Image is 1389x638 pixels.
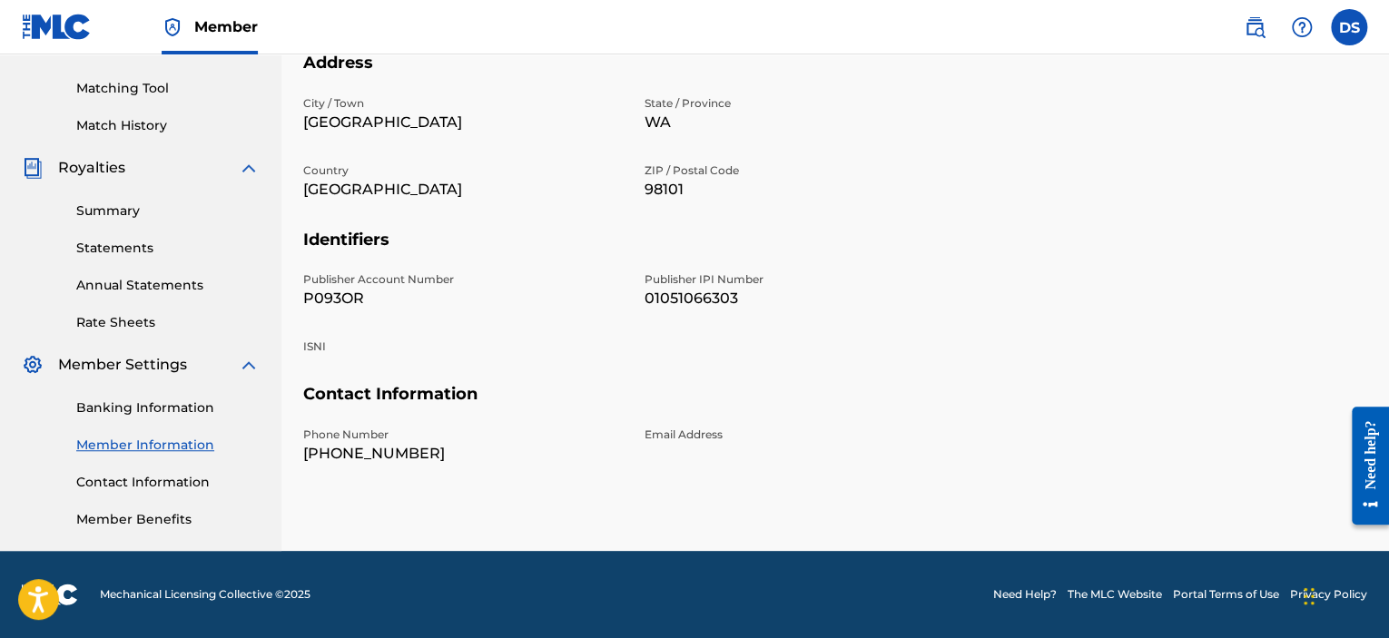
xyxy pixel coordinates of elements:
[1304,569,1315,623] div: Ziehen
[645,427,964,443] p: Email Address
[76,436,260,455] a: Member Information
[1298,551,1389,638] div: Chat-Widget
[76,116,260,135] a: Match History
[1298,551,1389,638] iframe: Chat Widget
[303,179,623,201] p: [GEOGRAPHIC_DATA]
[303,112,623,133] p: [GEOGRAPHIC_DATA]
[303,288,623,309] p: P093OR
[76,201,260,221] a: Summary
[76,239,260,258] a: Statements
[76,510,260,529] a: Member Benefits
[303,443,623,465] p: [PHONE_NUMBER]
[303,427,623,443] p: Phone Number
[1290,586,1367,603] a: Privacy Policy
[303,162,623,179] p: Country
[1244,16,1266,38] img: search
[22,354,44,376] img: Member Settings
[162,16,183,38] img: Top Rightsholder
[22,584,78,605] img: logo
[645,112,964,133] p: WA
[303,53,1367,95] h5: Address
[303,271,623,288] p: Publisher Account Number
[1338,393,1389,539] iframe: Resource Center
[645,95,964,112] p: State / Province
[238,157,260,179] img: expand
[76,276,260,295] a: Annual Statements
[1068,586,1162,603] a: The MLC Website
[1284,9,1320,45] div: Help
[303,384,1367,427] h5: Contact Information
[76,473,260,492] a: Contact Information
[993,586,1057,603] a: Need Help?
[645,162,964,179] p: ZIP / Postal Code
[22,157,44,179] img: Royalties
[58,157,125,179] span: Royalties
[1331,9,1367,45] div: User Menu
[76,313,260,332] a: Rate Sheets
[1236,9,1273,45] a: Public Search
[238,354,260,376] img: expand
[645,179,964,201] p: 98101
[303,339,623,355] p: ISNI
[303,95,623,112] p: City / Town
[100,586,310,603] span: Mechanical Licensing Collective © 2025
[58,354,187,376] span: Member Settings
[303,230,1367,272] h5: Identifiers
[1173,586,1279,603] a: Portal Terms of Use
[1291,16,1313,38] img: help
[76,79,260,98] a: Matching Tool
[76,398,260,417] a: Banking Information
[645,288,964,309] p: 01051066303
[194,16,258,37] span: Member
[645,271,964,288] p: Publisher IPI Number
[22,14,92,40] img: MLC Logo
